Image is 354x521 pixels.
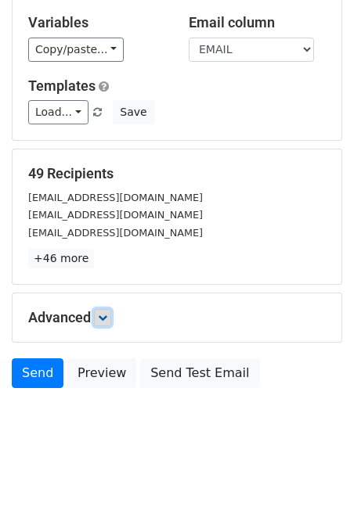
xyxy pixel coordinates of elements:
a: +46 more [28,249,94,268]
small: [EMAIL_ADDRESS][DOMAIN_NAME] [28,227,203,239]
h5: Variables [28,14,165,31]
a: Send [12,358,63,388]
a: Preview [67,358,136,388]
h5: Advanced [28,309,326,326]
h5: Email column [189,14,326,31]
a: Templates [28,77,96,94]
iframe: Chat Widget [276,446,354,521]
button: Save [113,100,154,124]
a: Send Test Email [140,358,259,388]
small: [EMAIL_ADDRESS][DOMAIN_NAME] [28,192,203,203]
small: [EMAIL_ADDRESS][DOMAIN_NAME] [28,209,203,221]
a: Load... [28,100,88,124]
h5: 49 Recipients [28,165,326,182]
a: Copy/paste... [28,38,124,62]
